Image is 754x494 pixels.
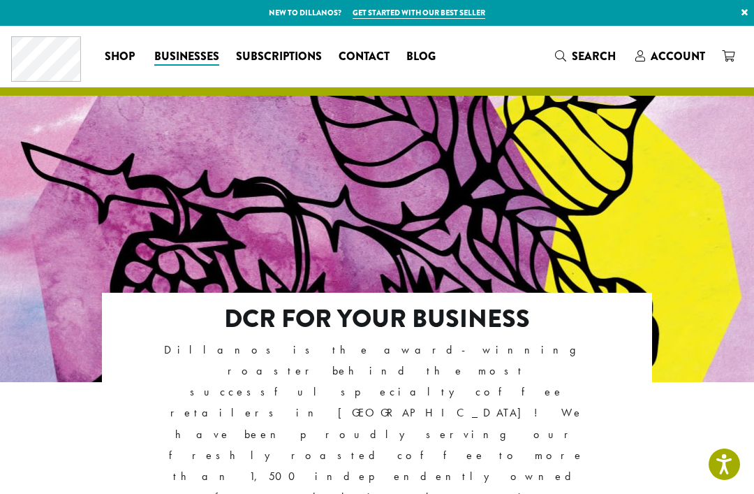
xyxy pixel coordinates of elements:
[236,48,322,66] span: Subscriptions
[157,304,597,334] h2: DCR FOR YOUR BUSINESS
[572,48,616,64] span: Search
[406,48,436,66] span: Blog
[353,7,485,19] a: Get started with our best seller
[339,48,390,66] span: Contact
[96,45,146,68] a: Shop
[154,48,219,66] span: Businesses
[547,45,627,68] a: Search
[651,48,705,64] span: Account
[105,48,135,66] span: Shop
